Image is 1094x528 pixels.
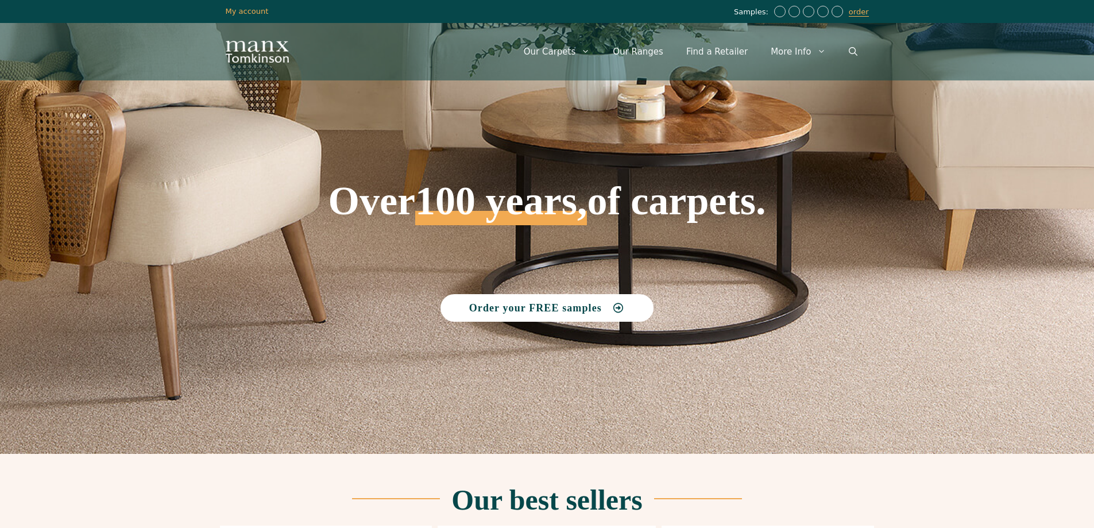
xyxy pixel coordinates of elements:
[601,34,675,69] a: Our Ranges
[415,191,587,225] span: 100 years,
[226,41,289,63] img: Manx Tomkinson
[226,7,269,16] a: My account
[512,34,869,69] nav: Primary
[469,303,602,313] span: Order your FREE samples
[734,7,771,17] span: Samples:
[226,98,869,225] h1: Over of carpets.
[849,7,869,17] a: order
[759,34,837,69] a: More Info
[512,34,602,69] a: Our Carpets
[675,34,759,69] a: Find a Retailer
[837,34,869,69] a: Open Search Bar
[440,294,654,322] a: Order your FREE samples
[451,485,642,514] h2: Our best sellers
